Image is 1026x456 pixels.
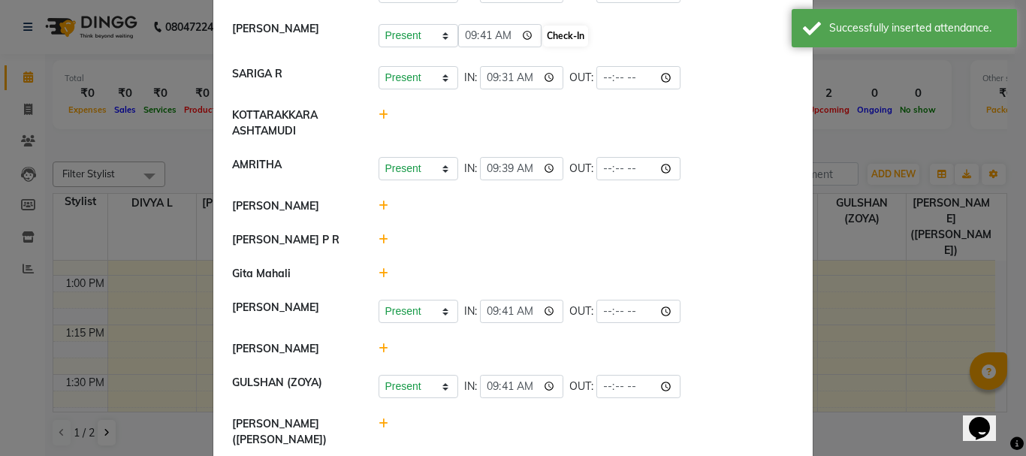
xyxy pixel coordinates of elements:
div: [PERSON_NAME] P R [221,232,367,248]
div: AMRITHA [221,157,367,180]
span: IN: [464,70,477,86]
div: [PERSON_NAME] [221,341,367,357]
button: Check-In [543,26,588,47]
div: GULSHAN (ZOYA) [221,375,367,398]
div: [PERSON_NAME] [221,198,367,214]
span: IN: [464,161,477,177]
div: Gita Mahali [221,266,367,282]
div: KOTTARAKKARA ASHTAMUDI [221,107,367,139]
span: IN: [464,303,477,319]
div: Successfully inserted attendance. [829,20,1006,36]
span: OUT: [569,379,593,394]
div: [PERSON_NAME] [221,300,367,323]
span: OUT: [569,70,593,86]
span: OUT: [569,161,593,177]
div: [PERSON_NAME] [221,21,367,48]
span: IN: [464,379,477,394]
div: [PERSON_NAME] ([PERSON_NAME]) [221,416,367,448]
iframe: chat widget [963,396,1011,441]
div: SARIGA R [221,66,367,89]
span: OUT: [569,303,593,319]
